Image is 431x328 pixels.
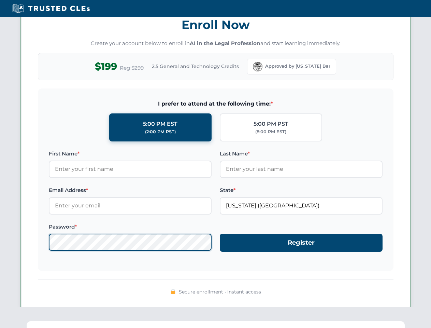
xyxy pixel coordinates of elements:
[220,186,383,194] label: State
[220,150,383,158] label: Last Name
[38,40,393,47] p: Create your account below to enroll in and start learning immediately.
[38,14,393,36] h3: Enroll Now
[49,150,212,158] label: First Name
[265,63,330,70] span: Approved by [US_STATE] Bar
[255,128,286,135] div: (8:00 PM EST)
[49,161,212,178] input: Enter your first name
[120,64,144,72] span: Reg $299
[170,289,176,294] img: 🔒
[220,161,383,178] input: Enter your last name
[220,234,383,252] button: Register
[179,288,261,296] span: Secure enrollment • Instant access
[190,40,260,46] strong: AI in the Legal Profession
[253,62,262,71] img: Florida Bar
[220,197,383,214] input: Florida (FL)
[143,120,177,128] div: 5:00 PM EST
[49,186,212,194] label: Email Address
[49,223,212,231] label: Password
[10,3,92,14] img: Trusted CLEs
[49,99,383,108] span: I prefer to attend at the following time:
[145,128,176,135] div: (2:00 PM PST)
[152,63,239,70] span: 2.5 General and Technology Credits
[49,197,212,214] input: Enter your email
[95,59,117,74] span: $199
[254,120,288,128] div: 5:00 PM PST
